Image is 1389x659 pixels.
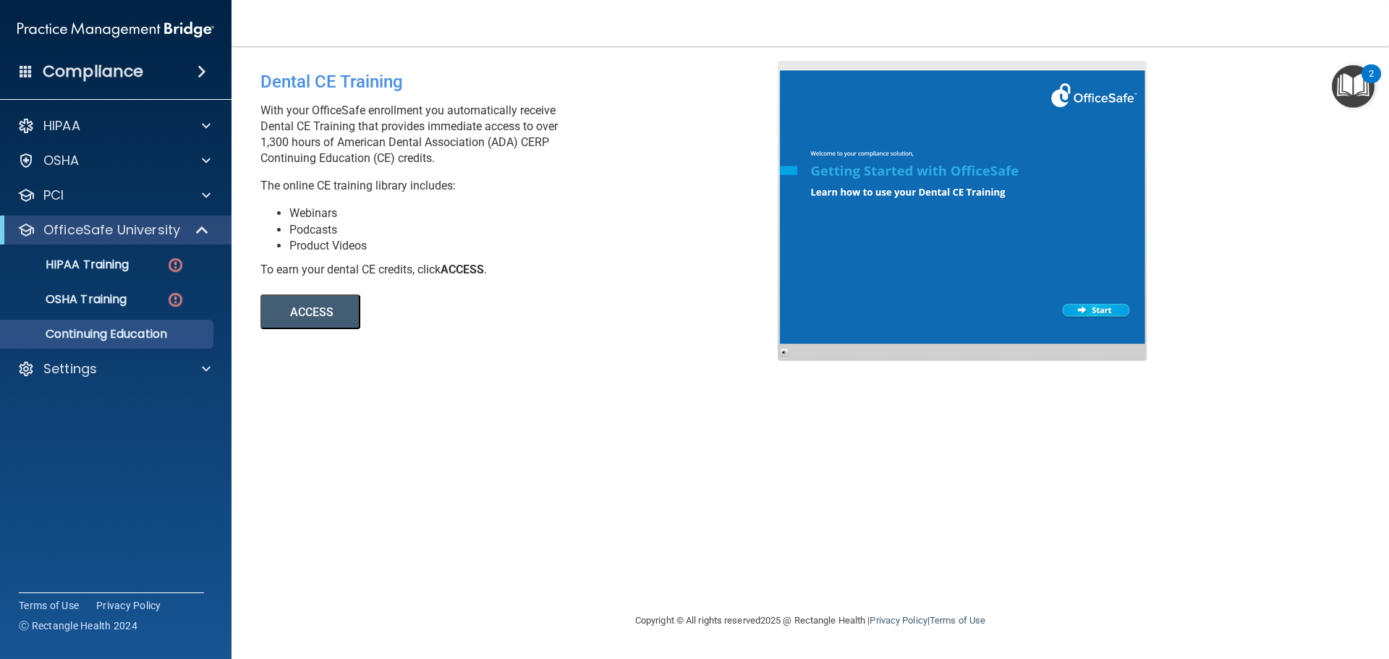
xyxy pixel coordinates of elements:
a: Settings [17,360,211,378]
a: OfficeSafe University [17,221,210,239]
p: OSHA Training [9,292,127,307]
div: Dental CE Training [260,61,789,103]
p: HIPAA Training [9,258,129,272]
h4: Compliance [43,61,143,82]
div: Copyright © All rights reserved 2025 @ Rectangle Health | | [546,598,1074,644]
p: PCI [43,187,64,204]
div: To earn your dental CE credits, click . [260,262,789,278]
p: OSHA [43,152,80,169]
a: Terms of Use [19,598,79,613]
a: PCI [17,187,211,204]
button: Open Resource Center, 2 new notifications [1332,65,1375,108]
a: Privacy Policy [870,615,927,626]
li: Podcasts [289,222,789,238]
a: OSHA [17,152,211,169]
button: ACCESS [260,294,360,329]
p: The online CE training library includes: [260,178,789,194]
a: ACCESS [260,307,656,318]
p: OfficeSafe University [43,221,180,239]
li: Product Videos [289,238,789,254]
a: Privacy Policy [96,598,161,613]
span: Ⓒ Rectangle Health 2024 [19,618,137,633]
img: PMB logo [17,15,214,44]
a: Terms of Use [930,615,985,626]
a: HIPAA [17,117,211,135]
p: HIPAA [43,117,80,135]
li: Webinars [289,205,789,221]
b: ACCESS [441,263,484,276]
p: Settings [43,360,97,378]
p: With your OfficeSafe enrollment you automatically receive Dental CE Training that provides immedi... [260,103,789,166]
img: danger-circle.6113f641.png [166,291,184,309]
iframe: Drift Widget Chat Controller [1139,556,1372,614]
p: Continuing Education [9,327,207,341]
div: 2 [1369,74,1374,93]
img: danger-circle.6113f641.png [166,256,184,274]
